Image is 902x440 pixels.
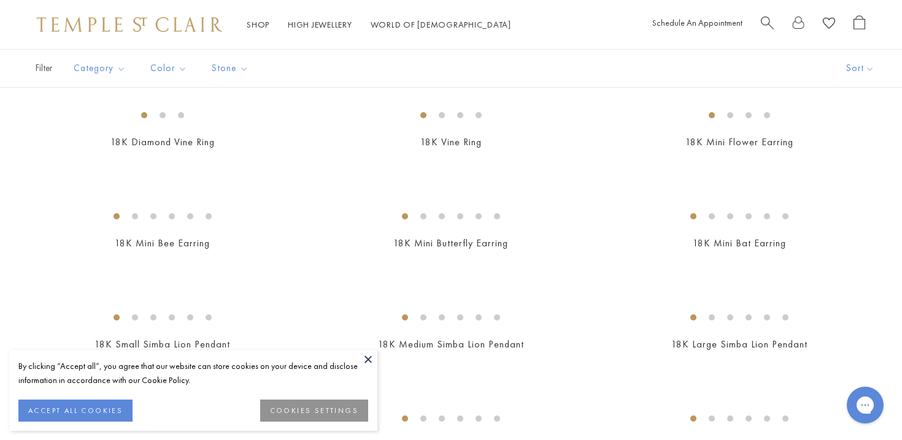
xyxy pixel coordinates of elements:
[685,135,793,148] a: 18K Mini Flower Earring
[18,359,368,387] div: By clicking “Accept all”, you agree that our website can store cookies on your device and disclos...
[371,19,511,30] a: World of [DEMOGRAPHIC_DATA]World of [DEMOGRAPHIC_DATA]
[819,50,902,87] button: Show sort by
[94,338,230,351] a: 18K Small Simba Lion Pendant
[141,55,196,82] button: Color
[652,17,742,28] a: Schedule An Appointment
[420,135,482,148] a: 18K Vine Ring
[260,400,368,422] button: COOKIES SETTINGS
[18,400,133,422] button: ACCEPT ALL COOKIES
[206,61,258,76] span: Stone
[247,19,269,30] a: ShopShop
[393,237,508,249] a: 18K Mini Butterfly Earring
[378,338,524,351] a: 18K Medium Simba Lion Pendant
[67,61,135,76] span: Category
[761,15,774,34] a: Search
[37,17,222,32] img: Temple St. Clair
[854,15,865,34] a: Open Shopping Bag
[823,15,835,34] a: View Wishlist
[64,55,135,82] button: Category
[288,19,352,30] a: High JewelleryHigh Jewellery
[693,237,786,249] a: 18K Mini Bat Earring
[841,382,890,428] iframe: Gorgias live chat messenger
[671,338,808,351] a: 18K Large Simba Lion Pendant
[110,135,215,148] a: 18K Diamond Vine Ring
[202,55,258,82] button: Stone
[247,17,511,32] nav: Main navigation
[144,61,196,76] span: Color
[115,237,210,249] a: 18K Mini Bee Earring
